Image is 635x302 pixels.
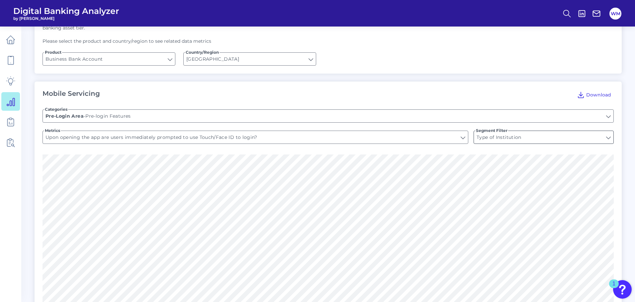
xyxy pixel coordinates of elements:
[609,8,621,20] button: WM
[475,128,508,133] span: Segment Filter
[44,50,62,55] span: Product
[13,16,119,21] span: by [PERSON_NAME]
[613,280,632,299] button: Open Resource Center, 1 new notification
[574,90,614,100] button: Download
[43,90,100,100] h2: Mobile Servicing
[185,50,220,55] span: Country/Region
[44,128,61,133] span: Metrics
[612,284,615,292] div: 1
[43,38,614,44] p: Please select the product and country/region to see related data metrics
[586,92,611,98] span: Download
[13,6,119,16] span: Digital Banking Analyzer
[44,107,68,112] span: Categories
